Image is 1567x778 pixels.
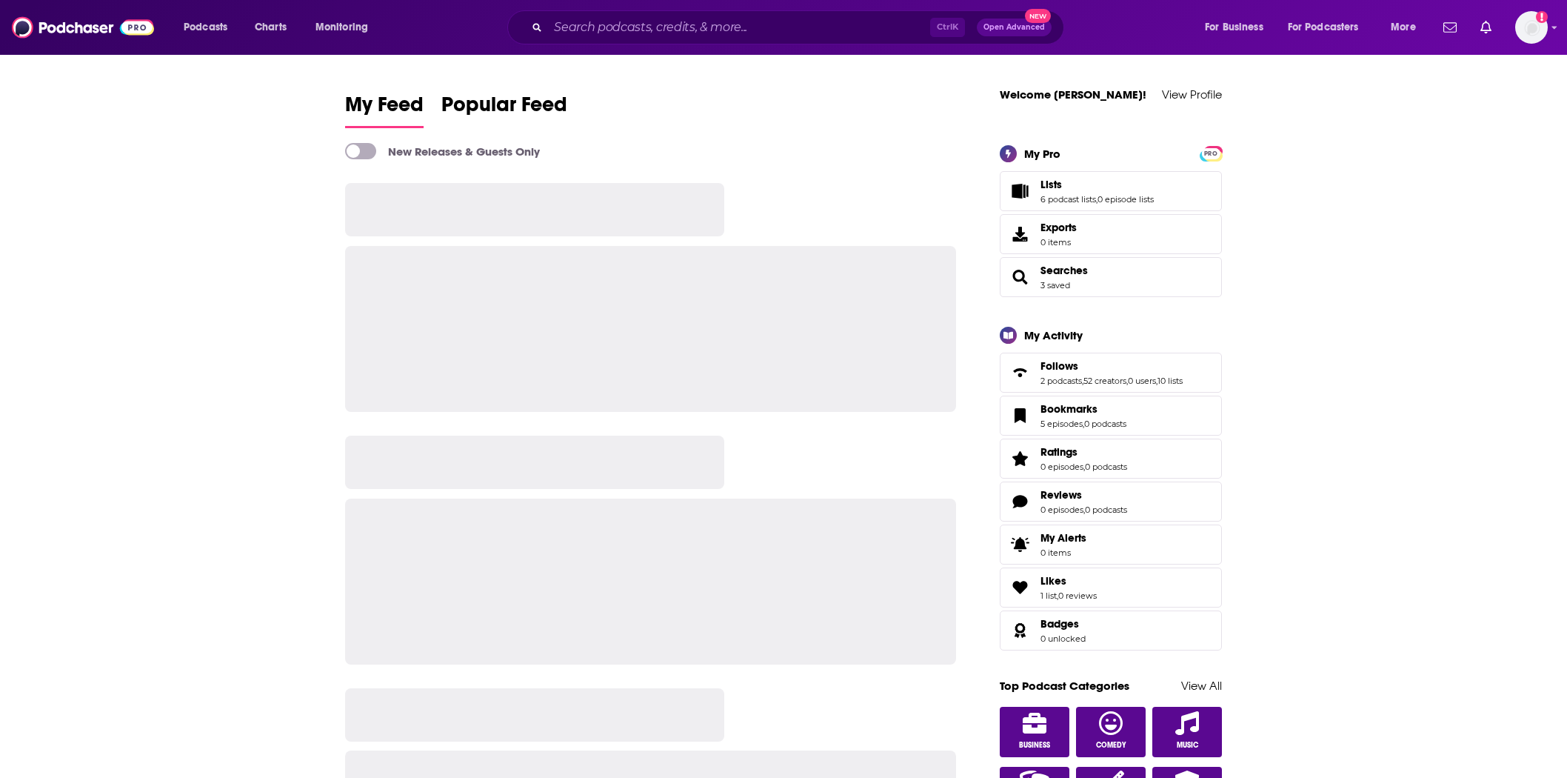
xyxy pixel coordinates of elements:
span: , [1156,376,1157,386]
span: Likes [1000,568,1222,608]
span: Lists [1000,171,1222,211]
div: Search podcasts, credits, & more... [521,10,1078,44]
a: Exports [1000,214,1222,254]
span: , [1126,376,1128,386]
a: Badges [1040,617,1086,631]
a: Bookmarks [1005,405,1035,426]
span: Reviews [1040,488,1082,502]
a: 3 saved [1040,280,1070,290]
span: My Feed [345,92,424,126]
span: , [1096,194,1097,205]
a: Badges [1005,620,1035,641]
a: 5 episodes [1040,419,1083,429]
span: New [1025,9,1052,23]
a: Music [1152,707,1222,757]
span: Likes [1040,574,1066,588]
svg: Add a profile image [1536,11,1548,23]
span: My Alerts [1040,531,1086,545]
span: Open Advanced [983,24,1045,31]
a: Reviews [1040,488,1127,502]
a: Searches [1005,267,1035,287]
a: Comedy [1076,707,1146,757]
span: Lists [1040,178,1062,191]
span: Comedy [1096,741,1126,750]
a: 2 podcasts [1040,376,1082,386]
a: Lists [1040,178,1154,191]
span: Ratings [1040,445,1077,459]
button: Open AdvancedNew [977,19,1052,36]
a: Top Podcast Categories [1000,679,1129,693]
a: My Feed [345,92,424,128]
span: Badges [1000,611,1222,651]
span: Follows [1040,359,1078,373]
a: 0 podcasts [1085,462,1127,472]
a: View Profile [1162,87,1222,102]
a: Show notifications dropdown [1437,15,1463,40]
a: 10 lists [1157,376,1183,386]
a: 0 unlocked [1040,634,1086,644]
a: Show notifications dropdown [1474,15,1497,40]
span: Badges [1040,617,1079,631]
a: Welcome [PERSON_NAME]! [1000,87,1146,102]
a: 52 creators [1083,376,1126,386]
button: Show profile menu [1515,11,1548,44]
img: User Profile [1515,11,1548,44]
span: , [1083,462,1085,472]
div: My Pro [1024,147,1060,161]
span: More [1391,17,1416,38]
span: Ratings [1000,439,1222,479]
a: 0 podcasts [1085,505,1127,515]
span: PRO [1202,148,1220,159]
span: Reviews [1000,482,1222,522]
span: Popular Feed [441,92,567,126]
a: Likes [1040,574,1097,588]
a: 0 episode lists [1097,194,1154,205]
span: Bookmarks [1000,396,1222,436]
a: 0 episodes [1040,505,1083,515]
a: Follows [1005,362,1035,383]
div: My Activity [1024,328,1083,342]
span: Charts [255,17,287,38]
span: My Alerts [1005,534,1035,555]
button: open menu [173,16,247,39]
span: 0 items [1040,237,1077,247]
span: , [1083,419,1084,429]
input: Search podcasts, credits, & more... [548,16,930,39]
span: Searches [1000,257,1222,297]
a: Likes [1005,577,1035,598]
a: Lists [1005,181,1035,202]
span: 0 items [1040,548,1086,558]
a: Ratings [1040,445,1127,459]
span: Exports [1040,221,1077,234]
a: Follows [1040,359,1183,373]
button: open menu [1195,16,1282,39]
a: 6 podcast lists [1040,194,1096,205]
a: 1 list [1040,591,1057,601]
span: Follows [1000,353,1222,393]
a: Ratings [1005,448,1035,469]
button: open menu [305,16,387,39]
a: Charts [245,16,295,39]
a: Bookmarks [1040,402,1126,416]
span: Logged in as hmill [1515,11,1548,44]
span: , [1082,376,1083,386]
span: , [1057,591,1058,601]
a: 0 podcasts [1084,419,1126,429]
a: New Releases & Guests Only [345,143,540,159]
a: My Alerts [1000,525,1222,565]
span: Ctrl K [930,18,965,37]
span: Exports [1005,224,1035,245]
span: Podcasts [184,17,227,38]
img: Podchaser - Follow, Share and Rate Podcasts [12,13,154,41]
a: PRO [1202,147,1220,158]
span: , [1083,505,1085,515]
a: Searches [1040,264,1088,277]
a: View All [1181,679,1222,693]
span: For Podcasters [1288,17,1359,38]
span: For Business [1205,17,1263,38]
button: open menu [1278,16,1380,39]
span: Business [1019,741,1050,750]
a: Popular Feed [441,92,567,128]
